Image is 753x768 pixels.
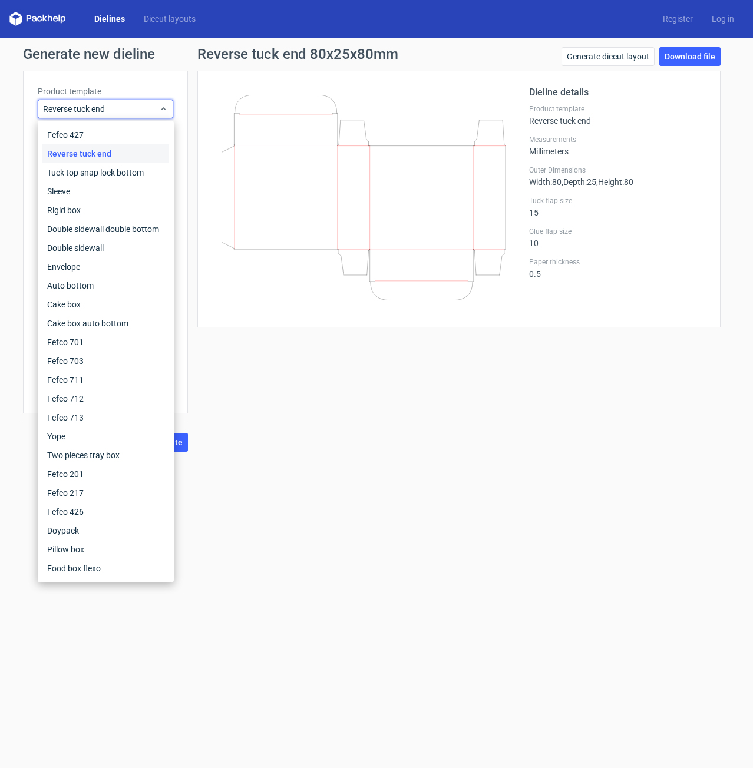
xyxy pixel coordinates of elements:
[42,521,169,540] div: Doypack
[42,465,169,484] div: Fefco 201
[42,427,169,446] div: Yope
[42,220,169,239] div: Double sidewall double bottom
[43,103,159,115] span: Reverse tuck end
[42,182,169,201] div: Sleeve
[529,227,706,236] label: Glue flap size
[529,104,706,114] label: Product template
[42,446,169,465] div: Two pieces tray box
[562,177,596,187] span: , Depth : 25
[562,47,655,66] a: Generate diecut layout
[529,257,706,267] label: Paper thickness
[42,408,169,427] div: Fefco 713
[42,502,169,521] div: Fefco 426
[529,135,706,144] label: Measurements
[42,333,169,352] div: Fefco 701
[38,85,173,97] label: Product template
[529,135,706,156] div: Millimeters
[42,389,169,408] div: Fefco 712
[529,177,562,187] span: Width : 80
[596,177,633,187] span: , Height : 80
[529,196,706,217] div: 15
[42,125,169,144] div: Fefco 427
[42,352,169,370] div: Fefco 703
[529,104,706,125] div: Reverse tuck end
[529,227,706,248] div: 10
[529,196,706,206] label: Tuck flap size
[42,314,169,333] div: Cake box auto bottom
[42,257,169,276] div: Envelope
[659,47,721,66] a: Download file
[42,201,169,220] div: Rigid box
[702,13,744,25] a: Log in
[42,295,169,314] div: Cake box
[42,370,169,389] div: Fefco 711
[653,13,702,25] a: Register
[23,47,730,61] h1: Generate new dieline
[42,559,169,578] div: Food box flexo
[529,165,706,175] label: Outer Dimensions
[42,144,169,163] div: Reverse tuck end
[197,47,398,61] h1: Reverse tuck end 80x25x80mm
[42,239,169,257] div: Double sidewall
[42,163,169,182] div: Tuck top snap lock bottom
[529,85,706,100] h2: Dieline details
[529,257,706,279] div: 0.5
[42,540,169,559] div: Pillow box
[42,484,169,502] div: Fefco 217
[85,13,134,25] a: Dielines
[42,276,169,295] div: Auto bottom
[134,13,205,25] a: Diecut layouts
